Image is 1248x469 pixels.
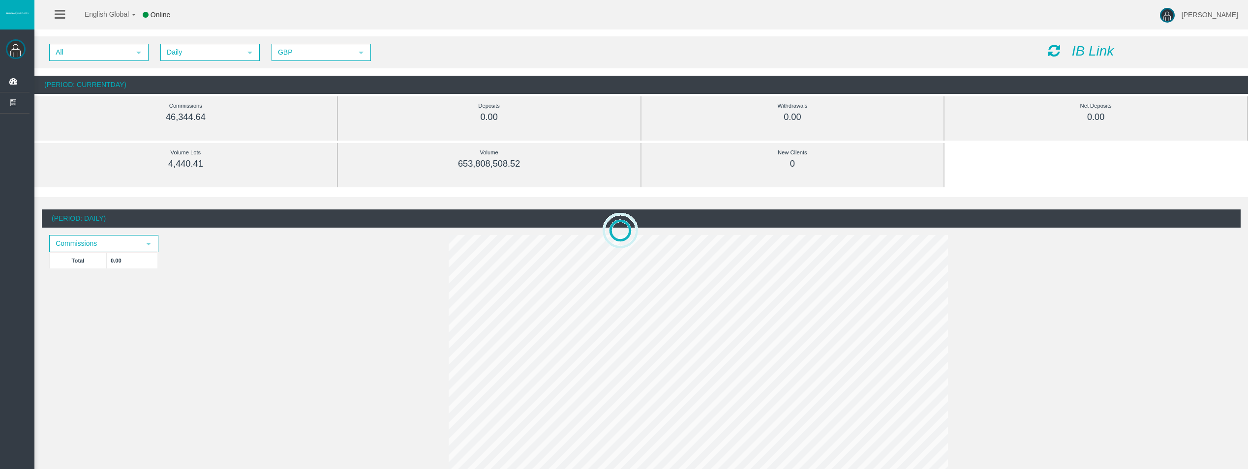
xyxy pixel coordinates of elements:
div: Volume Lots [57,147,315,158]
div: 4,440.41 [57,158,315,170]
div: (Period: Daily) [42,209,1241,228]
span: [PERSON_NAME] [1182,11,1238,19]
span: English Global [72,10,129,18]
div: 0.00 [664,112,922,123]
span: GBP [273,45,352,60]
div: 0 [664,158,922,170]
div: 46,344.64 [57,112,315,123]
span: Commissions [50,236,140,251]
span: select [135,49,143,57]
div: Volume [360,147,618,158]
div: 0.00 [967,112,1225,123]
div: Commissions [57,100,315,112]
i: Reload Dashboard [1048,44,1060,58]
span: Daily [161,45,241,60]
div: 0.00 [360,112,618,123]
div: Net Deposits [967,100,1225,112]
div: Withdrawals [664,100,922,112]
td: Total [50,252,107,268]
div: (Period: CurrentDay) [34,76,1248,94]
span: select [357,49,365,57]
span: select [145,240,152,248]
i: IB Link [1072,43,1114,59]
img: logo.svg [5,11,30,15]
div: New Clients [664,147,922,158]
td: 0.00 [107,252,158,268]
span: select [246,49,254,57]
div: 653,808,508.52 [360,158,618,170]
span: Online [151,11,170,19]
img: user-image [1160,8,1175,23]
div: Deposits [360,100,618,112]
span: All [50,45,130,60]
